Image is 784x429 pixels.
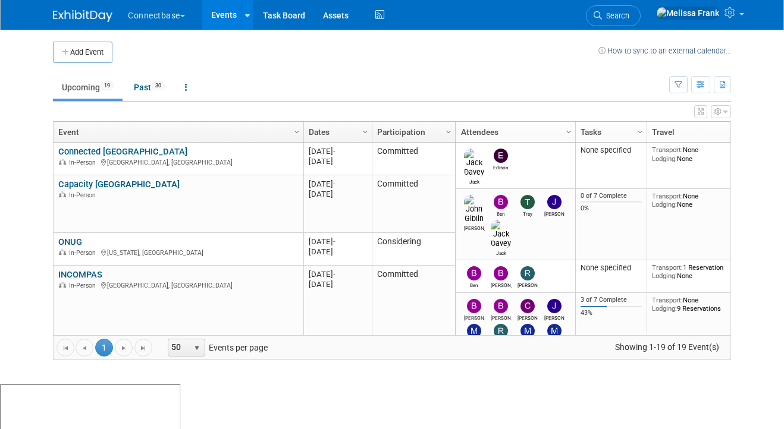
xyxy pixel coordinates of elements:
[333,237,335,246] span: -
[491,248,512,256] div: Jack Davey
[634,122,647,140] a: Column Settings
[652,146,738,163] div: None None
[652,192,738,209] div: None None
[652,296,738,313] div: None 9 Reservations
[309,156,366,166] div: [DATE]
[76,339,93,357] a: Go to the previous page
[581,146,642,155] div: None specified
[58,236,82,247] a: ONUG
[518,313,538,321] div: Colleen Gallagher
[61,343,70,353] span: Go to the first page
[372,143,455,175] td: Committed
[464,313,485,321] div: Brian Maggiacomo
[547,299,562,313] img: John Reumann
[581,192,642,200] div: 0 of 7 Complete
[58,146,187,157] a: Connected [GEOGRAPHIC_DATA]
[168,339,189,356] span: 50
[125,76,174,99] a: Past30
[69,159,99,166] span: In-Person
[494,266,508,280] img: Brian Duffner
[494,324,508,338] img: Roger Castillo
[59,191,66,197] img: In-Person Event
[494,149,508,163] img: Edison Smith-Stubbs
[291,122,304,140] a: Column Settings
[467,324,481,338] img: Mary Ann Rose
[461,122,567,142] a: Attendees
[101,81,114,90] span: 19
[58,280,298,290] div: [GEOGRAPHIC_DATA], [GEOGRAPHIC_DATA]
[309,146,366,156] div: [DATE]
[547,324,562,338] img: Maria Sterck
[547,195,562,209] img: James Grant
[652,272,677,280] span: Lodging:
[635,127,645,137] span: Column Settings
[444,127,453,137] span: Column Settings
[586,5,641,26] a: Search
[309,269,366,279] div: [DATE]
[58,179,180,190] a: Capacity [GEOGRAPHIC_DATA]
[333,179,335,188] span: -
[652,263,738,280] div: 1 Reservation None
[656,7,720,20] img: Melissa Frank
[95,339,113,357] span: 1
[309,122,364,142] a: Dates
[491,280,512,288] div: Brian Duffner
[652,192,683,200] span: Transport:
[309,179,366,189] div: [DATE]
[309,236,366,247] div: [DATE]
[309,189,366,199] div: [DATE]
[520,266,535,280] img: RICHARD LEVINE
[652,296,683,304] span: Transport:
[518,280,538,288] div: RICHARD LEVINE
[464,177,485,185] div: Jack Davey
[443,122,456,140] a: Column Settings
[372,233,455,266] td: Considering
[372,266,455,349] td: Committed
[359,122,372,140] a: Column Settings
[467,266,481,280] img: Ben Edmond
[467,299,481,313] img: Brian Maggiacomo
[292,127,302,137] span: Column Settings
[598,46,731,55] a: How to sync to an external calendar...
[58,157,298,167] div: [GEOGRAPHIC_DATA], [GEOGRAPHIC_DATA]
[192,343,202,353] span: select
[333,147,335,156] span: -
[53,76,123,99] a: Upcoming19
[464,195,485,223] img: John Giblin
[518,209,538,217] div: Trey Willis
[652,146,683,154] span: Transport:
[564,127,573,137] span: Column Settings
[652,304,677,313] span: Lodging:
[69,282,99,289] span: In-Person
[69,191,99,199] span: In-Person
[119,343,128,353] span: Go to the next page
[581,204,642,213] div: 0%
[464,149,485,177] img: Jack Davey
[491,220,512,248] img: Jack Davey
[494,299,508,313] img: Brian Duffner
[59,282,66,288] img: In-Person Event
[581,296,642,304] div: 3 of 7 Complete
[491,163,512,171] div: Edison Smith-Stubbs
[58,269,102,280] a: INCOMPAS
[652,122,734,142] a: Travel
[652,200,677,209] span: Lodging:
[309,247,366,257] div: [DATE]
[520,195,535,209] img: Trey Willis
[491,209,512,217] div: Ben Edmond
[58,247,298,257] div: [US_STATE], [GEOGRAPHIC_DATA]
[544,313,565,321] div: John Reumann
[53,10,112,22] img: ExhibitDay
[134,339,152,357] a: Go to the last page
[377,122,447,142] a: Participation
[58,122,296,142] a: Event
[652,263,683,272] span: Transport:
[581,309,642,317] div: 43%
[581,263,642,273] div: None specified
[520,324,535,338] img: Matt Clark
[563,122,576,140] a: Column Settings
[69,249,99,257] span: In-Person
[520,299,535,313] img: Colleen Gallagher
[152,81,165,90] span: 30
[139,343,148,353] span: Go to the last page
